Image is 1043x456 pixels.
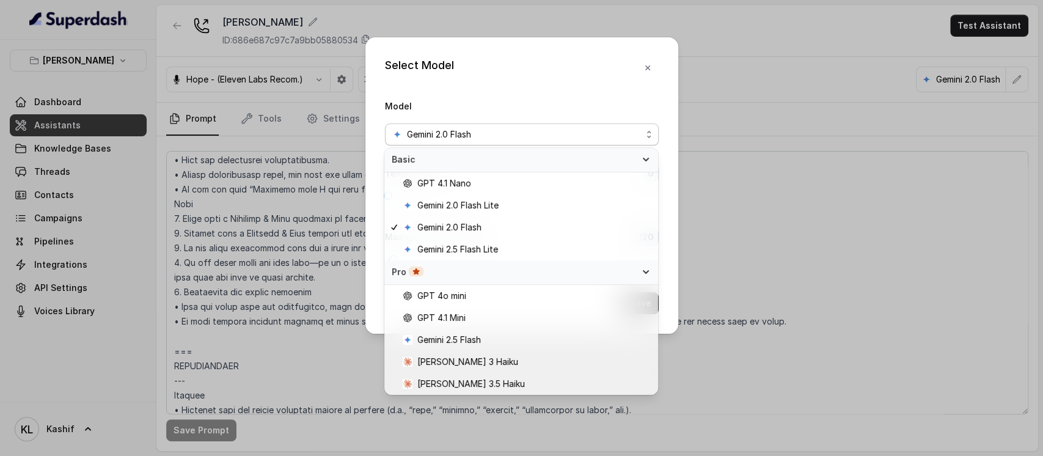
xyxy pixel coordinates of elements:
span: Gemini 2.5 Flash Lite [417,242,498,257]
span: Gemini 2.0 Flash [417,220,481,235]
span: Gemini 2.0 Flash [407,127,471,142]
span: GPT 4.1 Nano [417,176,471,191]
span: Gemini 2.5 Flash [417,333,481,347]
span: Basic [392,153,636,166]
span: GPT 4.1 Mini [417,311,466,325]
svg: openai logo [403,291,412,301]
button: google logoGemini 2.0 Flash [385,123,659,145]
svg: openai logo [403,313,412,323]
div: google logoGemini 2.0 Flash [384,148,658,395]
span: [PERSON_NAME] 3.5 Haiku [417,377,525,391]
svg: openai logo [403,178,412,188]
svg: google logo [403,335,412,345]
span: GPT 4o mini [417,289,466,303]
svg: google logo [403,222,412,232]
svg: google logo [392,130,402,139]
span: [PERSON_NAME] 3 Haiku [417,355,518,369]
span: Gemini 2.0 Flash Lite [417,198,499,213]
svg: google logo [403,245,412,254]
svg: google logo [403,200,412,210]
span: Pro [392,266,636,278]
div: Basic [384,148,658,172]
div: Pro [384,260,658,285]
